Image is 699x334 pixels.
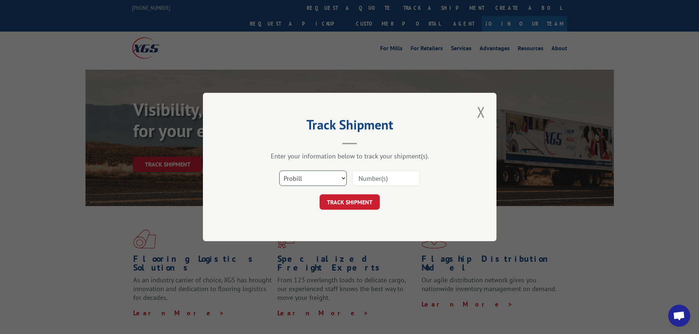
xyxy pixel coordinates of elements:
h2: Track Shipment [240,120,460,133]
div: Enter your information below to track your shipment(s). [240,152,460,160]
button: TRACK SHIPMENT [320,194,380,210]
input: Number(s) [352,170,420,186]
button: Close modal [475,102,487,122]
a: Open chat [668,305,690,327]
